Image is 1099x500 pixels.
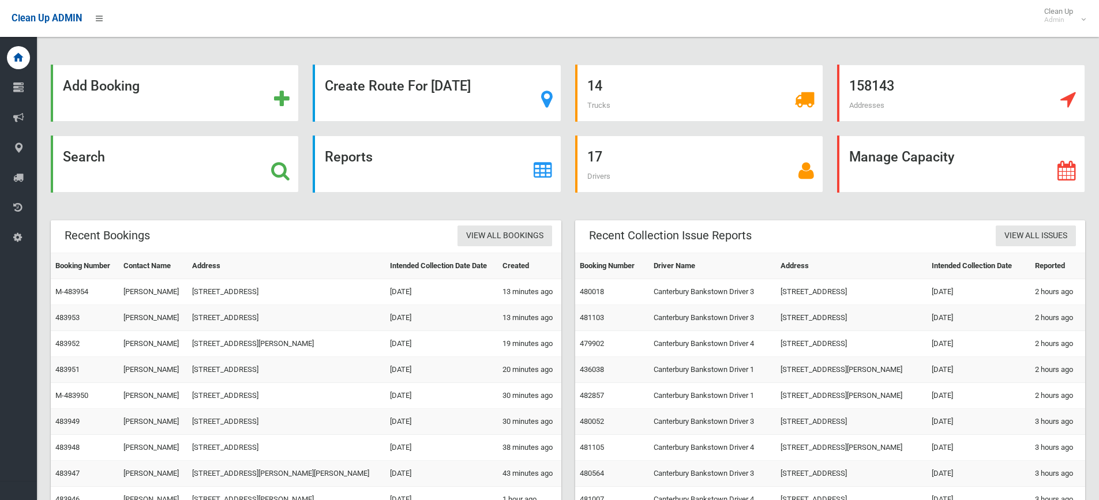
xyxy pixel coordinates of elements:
a: 483951 [55,365,80,374]
span: Clean Up ADMIN [12,13,82,24]
th: Booking Number [51,253,119,279]
td: Canterbury Bankstown Driver 4 [649,331,776,357]
th: Booking Number [575,253,649,279]
a: 481105 [580,443,604,452]
td: 2 hours ago [1030,305,1085,331]
td: 38 minutes ago [498,435,561,461]
th: Intended Collection Date Date [385,253,498,279]
td: [DATE] [385,409,498,435]
td: [PERSON_NAME] [119,409,187,435]
td: [DATE] [927,305,1030,331]
strong: 158143 [849,78,894,94]
td: [STREET_ADDRESS] [776,409,927,435]
td: 3 hours ago [1030,461,1085,487]
a: 436038 [580,365,604,374]
td: [STREET_ADDRESS][PERSON_NAME] [187,331,385,357]
header: Recent Collection Issue Reports [575,224,766,247]
td: [DATE] [385,279,498,305]
a: Reports [313,136,561,193]
td: [STREET_ADDRESS] [187,383,385,409]
th: Address [187,253,385,279]
td: 2 hours ago [1030,279,1085,305]
a: 480018 [580,287,604,296]
strong: Reports [325,149,373,165]
a: 480564 [580,469,604,478]
td: [DATE] [927,435,1030,461]
header: Recent Bookings [51,224,164,247]
td: [STREET_ADDRESS][PERSON_NAME] [776,383,927,409]
th: Address [776,253,927,279]
a: 483947 [55,469,80,478]
span: Drivers [587,172,610,181]
td: 2 hours ago [1030,383,1085,409]
td: [DATE] [385,331,498,357]
a: Manage Capacity [837,136,1085,193]
td: [STREET_ADDRESS] [187,357,385,383]
td: 13 minutes ago [498,305,561,331]
span: Trucks [587,101,610,110]
a: 483949 [55,417,80,426]
td: [DATE] [385,461,498,487]
strong: 17 [587,149,602,165]
td: 13 minutes ago [498,279,561,305]
a: Search [51,136,299,193]
td: [DATE] [927,409,1030,435]
td: [PERSON_NAME] [119,435,187,461]
strong: Add Booking [63,78,140,94]
td: Canterbury Bankstown Driver 1 [649,383,776,409]
a: Add Booking [51,65,299,122]
td: 3 hours ago [1030,435,1085,461]
td: [DATE] [927,383,1030,409]
td: [STREET_ADDRESS] [187,279,385,305]
td: [STREET_ADDRESS] [776,305,927,331]
td: [PERSON_NAME] [119,357,187,383]
td: [PERSON_NAME] [119,305,187,331]
strong: Search [63,149,105,165]
a: 483948 [55,443,80,452]
td: 2 hours ago [1030,357,1085,383]
a: 482857 [580,391,604,400]
td: [DATE] [385,435,498,461]
td: [DATE] [385,305,498,331]
strong: Manage Capacity [849,149,954,165]
td: [STREET_ADDRESS] [187,409,385,435]
td: Canterbury Bankstown Driver 3 [649,409,776,435]
td: [STREET_ADDRESS] [776,461,927,487]
th: Reported [1030,253,1085,279]
td: [DATE] [385,357,498,383]
td: [PERSON_NAME] [119,279,187,305]
th: Driver Name [649,253,776,279]
th: Created [498,253,561,279]
td: [DATE] [927,461,1030,487]
td: [STREET_ADDRESS] [776,279,927,305]
span: Addresses [849,101,884,110]
td: [DATE] [927,331,1030,357]
td: [STREET_ADDRESS] [776,331,927,357]
td: 2 hours ago [1030,331,1085,357]
td: 43 minutes ago [498,461,561,487]
a: 483953 [55,313,80,322]
td: Canterbury Bankstown Driver 4 [649,435,776,461]
a: M-483950 [55,391,88,400]
td: 20 minutes ago [498,357,561,383]
td: Canterbury Bankstown Driver 1 [649,357,776,383]
strong: Create Route For [DATE] [325,78,471,94]
td: [STREET_ADDRESS] [187,435,385,461]
th: Contact Name [119,253,187,279]
th: Intended Collection Date [927,253,1030,279]
td: [PERSON_NAME] [119,461,187,487]
a: 479902 [580,339,604,348]
td: [PERSON_NAME] [119,383,187,409]
td: [DATE] [927,279,1030,305]
a: 14 Trucks [575,65,823,122]
td: 3 hours ago [1030,409,1085,435]
td: [STREET_ADDRESS] [187,305,385,331]
td: [PERSON_NAME] [119,331,187,357]
td: [STREET_ADDRESS][PERSON_NAME][PERSON_NAME] [187,461,385,487]
a: Create Route For [DATE] [313,65,561,122]
a: 158143 Addresses [837,65,1085,122]
td: 30 minutes ago [498,409,561,435]
a: 481103 [580,313,604,322]
td: 30 minutes ago [498,383,561,409]
a: View All Issues [996,225,1076,247]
